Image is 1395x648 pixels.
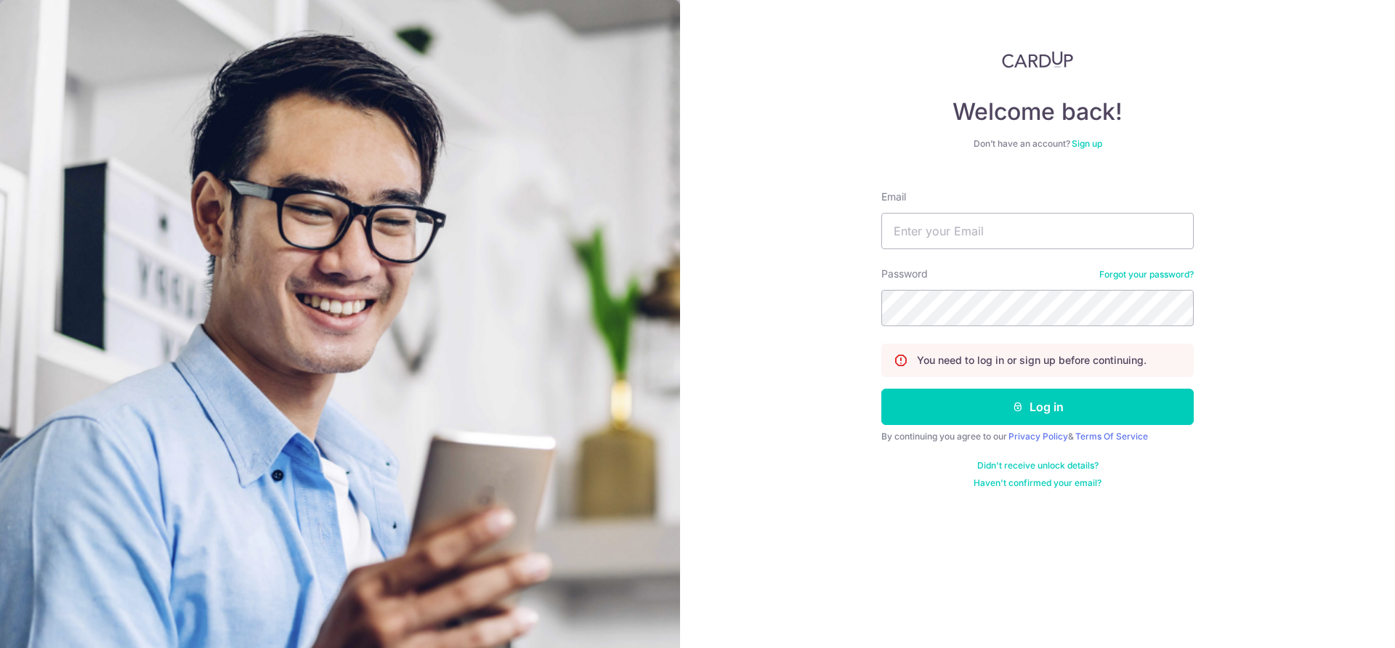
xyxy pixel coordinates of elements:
[1075,431,1148,442] a: Terms Of Service
[881,190,906,204] label: Email
[1008,431,1068,442] a: Privacy Policy
[881,213,1194,249] input: Enter your Email
[1072,138,1102,149] a: Sign up
[1099,269,1194,280] a: Forgot your password?
[977,460,1099,471] a: Didn't receive unlock details?
[881,389,1194,425] button: Log in
[881,97,1194,126] h4: Welcome back!
[881,431,1194,442] div: By continuing you agree to our &
[917,353,1147,368] p: You need to log in or sign up before continuing.
[974,477,1101,489] a: Haven't confirmed your email?
[881,138,1194,150] div: Don’t have an account?
[881,267,928,281] label: Password
[1002,51,1073,68] img: CardUp Logo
